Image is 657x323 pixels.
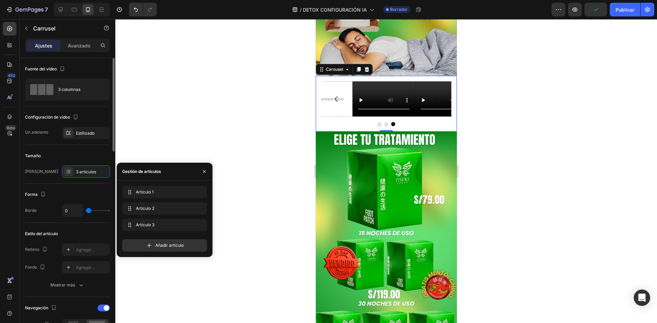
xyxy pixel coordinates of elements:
button: Dot [75,103,79,107]
font: Publicar [616,7,634,13]
font: Gestión de artículos [122,169,161,174]
font: Artículo 2 [136,206,154,211]
div: Carousel [9,47,29,53]
font: Beta [7,125,15,130]
font: / [300,7,301,13]
font: Un adelanto [25,130,48,135]
button: Dot [62,103,66,107]
font: Fondo [25,265,37,270]
button: Mostrar más [25,279,110,291]
font: Carrusel [33,25,55,32]
font: Artículo 1 [136,189,154,194]
font: Agregar... [76,265,94,270]
font: Configuración de vídeo [25,115,70,120]
font: Tamaño [25,153,41,158]
font: Artículo 3 [136,222,154,227]
font: Ajustes [35,43,52,49]
font: Borrador [390,7,408,12]
button: Publicar [610,3,640,16]
iframe: Área de diseño [316,19,457,323]
font: Borde [25,208,37,213]
font: [PERSON_NAME] [25,169,58,174]
font: Navegación [25,305,48,310]
video: Video [99,62,162,97]
font: Estilo del artículo [25,231,58,236]
div: Deshacer/Rehacer [129,3,157,16]
font: Fuente del vídeo [25,66,57,71]
font: Añadir artículo [155,243,184,248]
div: Abrir Intercom Messenger [634,290,650,306]
font: Relleno [25,247,39,252]
font: Agregar... [76,247,94,252]
font: Mostrar más [50,282,75,287]
font: 3 columnas [58,87,80,92]
font: 3 artículos [76,169,96,174]
font: DETOX CONFIGURACIÓN IA [303,7,367,13]
p: Carrusel [33,24,91,32]
font: Avanzado [68,43,90,49]
button: Carousel Next Arrow [111,70,130,90]
input: Auto [62,204,83,217]
button: 7 [3,3,51,16]
video: Video [37,62,99,97]
font: Estilizado [76,131,94,136]
button: Dot [68,103,73,107]
font: 450 [8,73,15,78]
font: Forma [25,192,38,197]
font: 7 [45,6,48,13]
